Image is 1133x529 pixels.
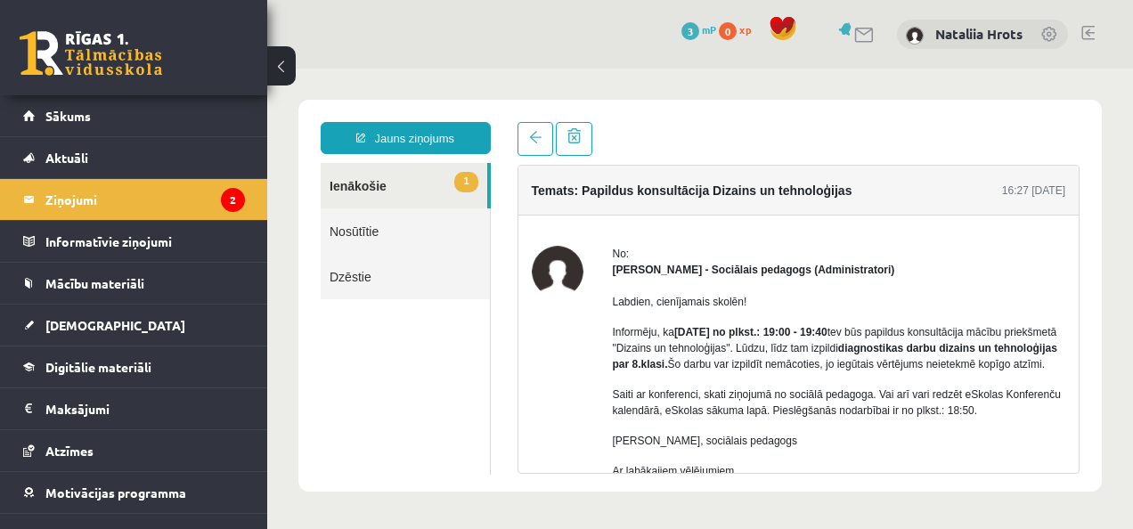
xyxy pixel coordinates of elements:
[23,472,245,513] a: Motivācijas programma
[681,22,699,40] span: 3
[45,221,245,262] legend: Informatīvie ziņojumi
[265,177,316,229] img: Dagnija Gaubšteina - Sociālais pedagogs
[23,221,245,262] a: Informatīvie ziņojumi
[53,185,223,231] a: Dzēstie
[23,305,245,346] a: [DEMOGRAPHIC_DATA]
[935,25,1023,43] a: Nataliia Hrots
[23,137,245,178] a: Aktuāli
[346,256,799,304] p: Informēju, ka tev būs papildus konsultācija mācību priekšmetā "Dizains un tehnoloģijas". Lūdzu, l...
[53,94,220,140] a: 1Ienākošie
[45,179,245,220] legend: Ziņojumi
[681,22,716,37] a: 3 mP
[20,31,162,76] a: Rīgas 1. Tālmācības vidusskola
[45,443,94,459] span: Atzīmes
[45,484,186,501] span: Motivācijas programma
[45,359,151,375] span: Digitālie materiāli
[346,364,799,380] p: [PERSON_NAME], sociālais pedagogs
[739,22,751,37] span: xp
[23,95,245,136] a: Sākums
[346,225,799,241] p: Labdien, cienījamais skolēn!
[45,275,144,291] span: Mācību materiāli
[45,150,88,166] span: Aktuāli
[906,27,924,45] img: Nataliia Hrots
[346,177,799,193] div: No:
[346,195,628,208] strong: [PERSON_NAME] - Sociālais pedagogs (Administratori)
[23,430,245,471] a: Atzīmes
[53,53,224,85] a: Jauns ziņojums
[23,346,245,387] a: Digitālie materiāli
[45,317,185,333] span: [DEMOGRAPHIC_DATA]
[346,395,799,491] p: Ar labākajiem vēlējumiem Rīgas 1. Tālmācības vidusskola [STREET_ADDRESS] Jautājumi? Zvani! 291371...
[45,108,91,124] span: Sākums
[23,388,245,429] a: Maksājumi
[719,22,760,37] a: 0 xp
[45,388,245,429] legend: Maksājumi
[265,115,585,129] h4: Temats: Papildus konsultācija Dizains un tehnoloģijas
[53,140,223,185] a: Nosūtītie
[735,114,798,130] div: 16:27 [DATE]
[702,22,716,37] span: mP
[23,179,245,220] a: Ziņojumi2
[346,273,790,302] strong: diagnostikas darbu dizains un tehnoloģijas par 8.klasi.
[187,103,210,124] span: 1
[719,22,737,40] span: 0
[346,318,799,350] p: Saiti ar konferenci, skati ziņojumā no sociālā pedagoga. Vai arī vari redzēt eSkolas Konferenču k...
[221,188,245,212] i: 2
[407,257,560,270] strong: [DATE] no plkst.: 19:00 - 19:40
[23,263,245,304] a: Mācību materiāli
